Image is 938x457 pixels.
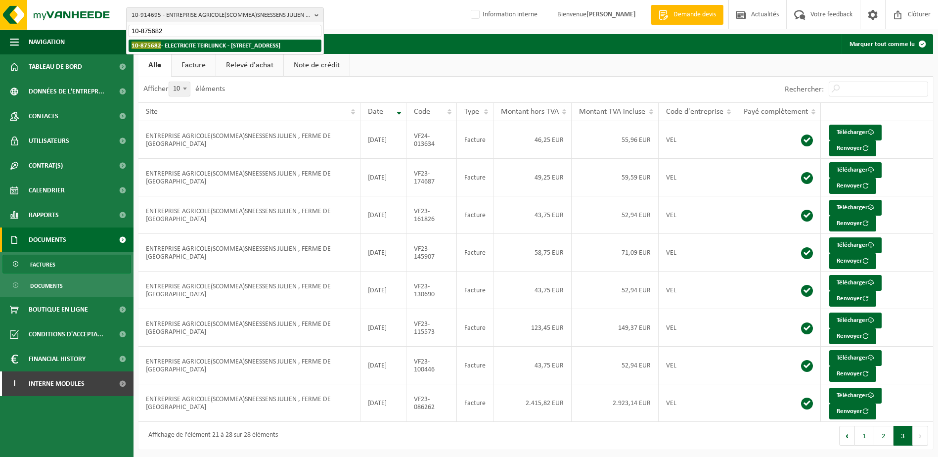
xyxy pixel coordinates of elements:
span: Code [414,108,430,116]
span: Montant TVA incluse [579,108,645,116]
td: VEL [659,384,736,422]
button: Renvoyer [829,178,876,194]
strong: - ELECTRICITE TEIRLIJNCK - [STREET_ADDRESS] [132,42,280,49]
a: Télécharger [829,200,882,216]
td: VF24-013634 [406,121,457,159]
td: VF23-130690 [406,272,457,309]
span: Type [464,108,479,116]
a: Télécharger [829,125,882,140]
td: [DATE] [360,272,406,309]
label: Afficher éléments [143,85,225,93]
td: ENTREPRISE AGRICOLE(SCOMMEA)SNEESSENS JULIEN , FERME DE [GEOGRAPHIC_DATA] [138,347,360,384]
a: Note de crédit [284,54,350,77]
a: Demande devis [651,5,723,25]
button: 10-914695 - ENTREPRISE AGRICOLE(SCOMMEA)SNEESSENS JULIEN , [GEOGRAPHIC_DATA] - [STREET_ADDRESS] [126,7,324,22]
td: 43,75 EUR [493,272,572,309]
input: Chercher des succursales liées [129,25,321,37]
button: Renvoyer [829,404,876,419]
a: Télécharger [829,350,882,366]
a: Télécharger [829,313,882,328]
td: ENTREPRISE AGRICOLE(SCOMMEA)SNEESSENS JULIEN , FERME DE [GEOGRAPHIC_DATA] [138,384,360,422]
span: 10-914695 - ENTREPRISE AGRICOLE(SCOMMEA)SNEESSENS JULIEN , [GEOGRAPHIC_DATA] - [STREET_ADDRESS] [132,8,311,23]
td: Facture [457,121,493,159]
td: 123,45 EUR [493,309,572,347]
a: Alle [138,54,171,77]
td: [DATE] [360,347,406,384]
span: Site [146,108,158,116]
td: Facture [457,309,493,347]
a: Documents [2,276,131,295]
span: Boutique en ligne [29,297,88,322]
td: 46,25 EUR [493,121,572,159]
a: Télécharger [829,275,882,291]
td: ENTREPRISE AGRICOLE(SCOMMEA)SNEESSENS JULIEN , FERME DE [GEOGRAPHIC_DATA] [138,196,360,234]
td: [DATE] [360,234,406,272]
span: Factures [30,255,55,274]
a: Télécharger [829,388,882,404]
td: ENTREPRISE AGRICOLE(SCOMMEA)SNEESSENS JULIEN , FERME DE [GEOGRAPHIC_DATA] [138,159,360,196]
span: Calendrier [29,178,65,203]
td: Facture [457,384,493,422]
button: Renvoyer [829,253,876,269]
td: 59,59 EUR [572,159,659,196]
td: 52,94 EUR [572,347,659,384]
span: Navigation [29,30,65,54]
button: 3 [893,426,913,446]
button: 2 [874,426,893,446]
td: Facture [457,272,493,309]
button: Renvoyer [829,291,876,307]
span: Données de l'entrepr... [29,79,104,104]
span: Tableau de bord [29,54,82,79]
button: Marquer tout comme lu [842,34,932,54]
span: Demande devis [671,10,718,20]
span: Contacts [29,104,58,129]
a: Télécharger [829,237,882,253]
span: Rapports [29,203,59,228]
span: 10-875682 [132,42,161,49]
span: Conditions d'accepta... [29,322,103,347]
div: Affichage de l'élément 21 à 28 sur 28 éléments [143,427,278,445]
td: 149,37 EUR [572,309,659,347]
span: Interne modules [29,371,85,396]
a: Relevé d'achat [216,54,283,77]
td: 52,94 EUR [572,196,659,234]
td: VEL [659,234,736,272]
td: 2.923,14 EUR [572,384,659,422]
td: Facture [457,196,493,234]
span: Date [368,108,383,116]
td: 71,09 EUR [572,234,659,272]
span: Documents [30,276,63,295]
td: ENTREPRISE AGRICOLE(SCOMMEA)SNEESSENS JULIEN , FERME DE [GEOGRAPHIC_DATA] [138,121,360,159]
td: VEL [659,347,736,384]
td: [DATE] [360,196,406,234]
td: [DATE] [360,384,406,422]
td: VEL [659,309,736,347]
span: Financial History [29,347,86,371]
td: VEL [659,121,736,159]
td: VEL [659,196,736,234]
strong: [PERSON_NAME] [586,11,636,18]
td: VF23-174687 [406,159,457,196]
td: 49,25 EUR [493,159,572,196]
td: Facture [457,159,493,196]
label: Information interne [469,7,537,22]
td: 58,75 EUR [493,234,572,272]
span: Payé complètement [744,108,808,116]
button: 1 [855,426,874,446]
td: VF23-100446 [406,347,457,384]
button: Renvoyer [829,140,876,156]
a: Factures [2,255,131,274]
a: Télécharger [829,162,882,178]
td: 43,75 EUR [493,347,572,384]
td: VF23-115573 [406,309,457,347]
td: 52,94 EUR [572,272,659,309]
td: VF23-161826 [406,196,457,234]
td: ENTREPRISE AGRICOLE(SCOMMEA)SNEESSENS JULIEN , FERME DE [GEOGRAPHIC_DATA] [138,234,360,272]
td: ENTREPRISE AGRICOLE(SCOMMEA)SNEESSENS JULIEN , FERME DE [GEOGRAPHIC_DATA] [138,309,360,347]
span: Utilisateurs [29,129,69,153]
td: 55,96 EUR [572,121,659,159]
td: 43,75 EUR [493,196,572,234]
button: Next [913,426,928,446]
button: Renvoyer [829,216,876,231]
span: Montant hors TVA [501,108,559,116]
